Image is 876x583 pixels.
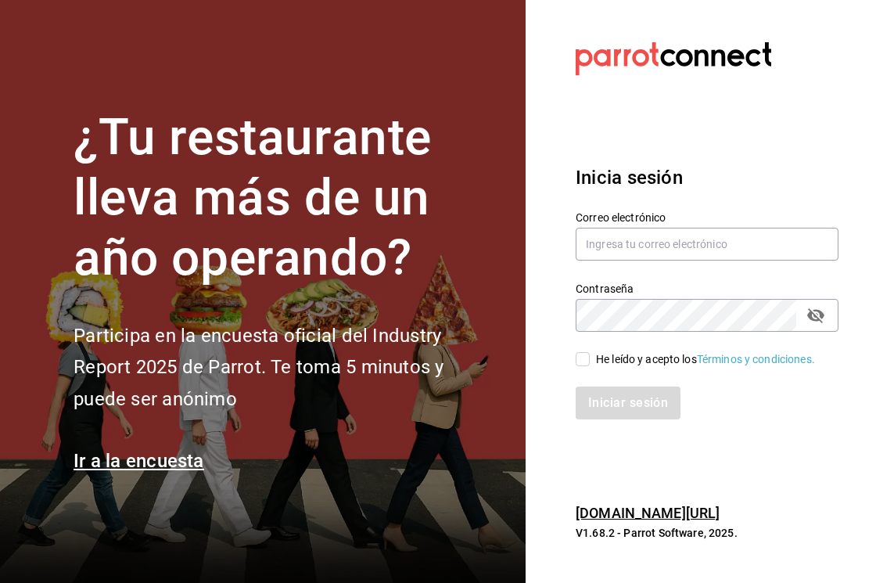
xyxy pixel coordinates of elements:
h1: ¿Tu restaurante lleva más de un año operando? [74,108,496,288]
input: Ingresa tu correo electrónico [576,228,838,261]
button: passwordField [802,302,829,329]
p: V1.68.2 - Parrot Software, 2025. [576,525,838,541]
a: [DOMAIN_NAME][URL] [576,505,720,521]
div: He leído y acepto los [596,351,815,368]
label: Contraseña [576,283,838,294]
a: Términos y condiciones. [697,353,815,365]
label: Correo electrónico [576,212,838,223]
h2: Participa en la encuesta oficial del Industry Report 2025 de Parrot. Te toma 5 minutos y puede se... [74,320,496,416]
h3: Inicia sesión [576,164,838,192]
a: Ir a la encuesta [74,450,204,472]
